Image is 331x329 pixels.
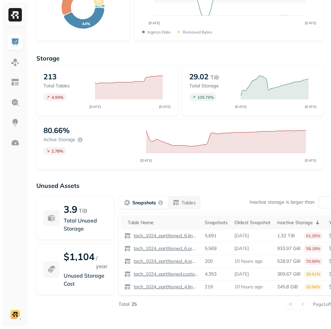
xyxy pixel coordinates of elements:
[189,83,234,89] p: Total storage
[205,219,228,226] div: Snapshots
[132,271,198,277] p: tpch_1024_partitioned.customer
[277,233,295,239] p: 1.32 TiB
[36,182,324,190] p: Unused Assets
[11,98,20,107] img: Query Explorer
[11,38,20,46] img: Dashboard
[119,301,129,307] p: Total
[205,245,217,252] p: 5,569
[89,105,101,109] tspan: [DATE]
[11,78,20,87] img: Asset Explorer
[131,284,198,290] a: tpch_1024_partitioned_4.lineitem
[183,30,212,35] p: Removed bytes
[277,219,313,226] p: Inactive Storage
[205,258,213,264] p: 200
[52,95,63,100] p: 4.93 %
[131,245,198,252] a: tpch_1024_partitioned_6.orders
[96,254,107,270] p: / year
[304,232,322,239] p: 61.35%
[43,136,75,143] p: Active storage
[52,149,63,154] p: 2.78 %
[234,258,263,264] p: 10 hours ago
[124,233,131,239] img: table
[64,272,107,288] p: Unused Storage Cost
[189,72,208,81] p: 29.02
[36,54,324,62] p: Storage
[124,258,131,265] img: table
[277,284,298,290] p: 245.8 GiB
[159,105,171,109] tspan: [DATE]
[79,207,87,215] p: TiB
[64,203,77,215] p: 3.9
[131,233,198,239] a: tpch_1024_partitioned_6.lineitem
[234,284,263,290] p: 10 hours ago
[132,245,198,252] p: tpch_1024_partitioned_6.orders
[305,21,317,25] tspan: [DATE]
[82,21,90,26] text: 44%
[132,200,156,206] p: Snapshots
[250,199,315,205] p: Inactive storage is larger than
[11,118,20,127] img: Insights
[124,245,131,252] img: table
[11,58,20,67] img: Assets
[210,73,219,81] p: TiB
[235,105,246,109] tspan: [DATE]
[234,233,249,239] p: [DATE]
[140,158,152,163] tspan: [DATE]
[132,233,198,239] p: tpch_1024_partitioned_6.lineitem
[304,271,322,278] p: 39.61%
[205,233,217,239] p: 5,691
[131,271,198,277] a: tpch_1024_partitioned.customer
[11,138,20,147] img: Optimization
[234,245,249,252] p: [DATE]
[124,271,131,278] img: table
[277,245,301,252] p: 933.97 GiB
[64,251,95,262] p: $1,104
[132,284,198,290] p: tpch_1024_partitioned_4.lineitem
[43,83,88,89] p: Total tables
[234,219,270,226] div: Oldest Snapshot
[131,301,137,307] p: 25
[277,258,301,264] p: 528.97 GiB
[43,126,70,135] p: 80.66%
[8,8,22,22] img: Ryft
[97,4,103,9] text: 2%
[43,72,57,81] p: 213
[64,216,107,233] p: Total Unused Storage
[304,245,322,252] p: 58.18%
[304,283,322,290] p: 25.96%
[304,105,316,109] tspan: [DATE]
[132,258,198,264] p: tpch_1024_partitioned_4.orders
[10,310,20,319] img: demo
[234,271,249,277] p: [DATE]
[181,200,196,206] p: Tables
[304,258,322,265] p: 70.99%
[205,271,217,277] p: 4,353
[205,284,213,290] p: 219
[128,219,198,226] div: Table Name
[124,284,131,290] img: table
[147,30,171,35] p: Ingress Rate
[197,95,214,100] p: 109.79 %
[304,158,316,163] tspan: [DATE]
[148,21,160,25] tspan: [DATE]
[277,271,301,277] p: 369.67 GiB
[131,258,198,264] a: tpch_1024_partitioned_4.orders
